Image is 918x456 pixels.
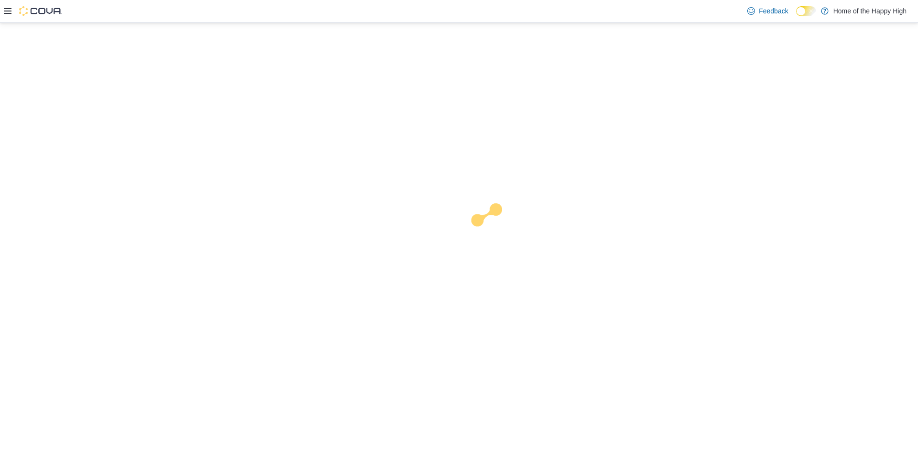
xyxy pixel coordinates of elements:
img: Cova [19,6,62,16]
input: Dark Mode [796,6,816,16]
p: Home of the Happy High [833,5,907,17]
a: Feedback [743,1,792,21]
img: cova-loader [459,196,531,268]
span: Feedback [759,6,788,16]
